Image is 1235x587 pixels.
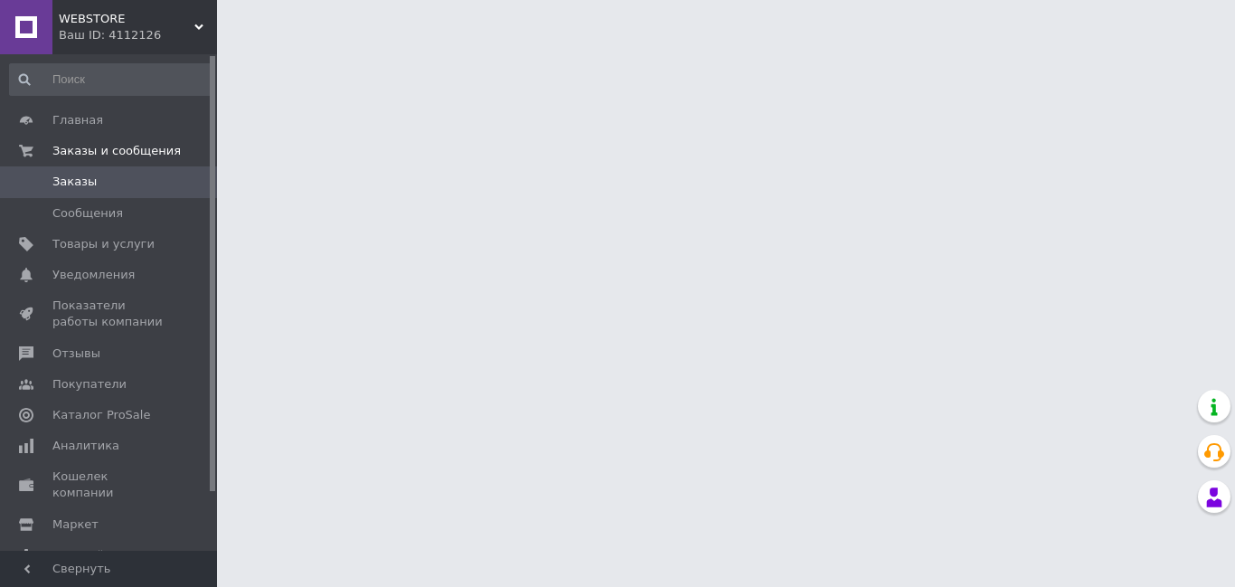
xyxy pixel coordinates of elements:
span: Аналитика [52,438,119,454]
span: Каталог ProSale [52,407,150,423]
span: Маркет [52,516,99,533]
span: Покупатели [52,376,127,393]
span: Заказы и сообщения [52,143,181,159]
span: Настройки [52,547,118,563]
span: Уведомления [52,267,135,283]
span: Отзывы [52,346,100,362]
span: Главная [52,112,103,128]
span: Показатели работы компании [52,298,167,330]
span: Сообщения [52,205,123,222]
span: Заказы [52,174,97,190]
input: Поиск [9,63,213,96]
span: Товары и услуги [52,236,155,252]
span: Кошелек компании [52,469,167,501]
div: Ваш ID: 4112126 [59,27,217,43]
span: WEBSTORE [59,11,194,27]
